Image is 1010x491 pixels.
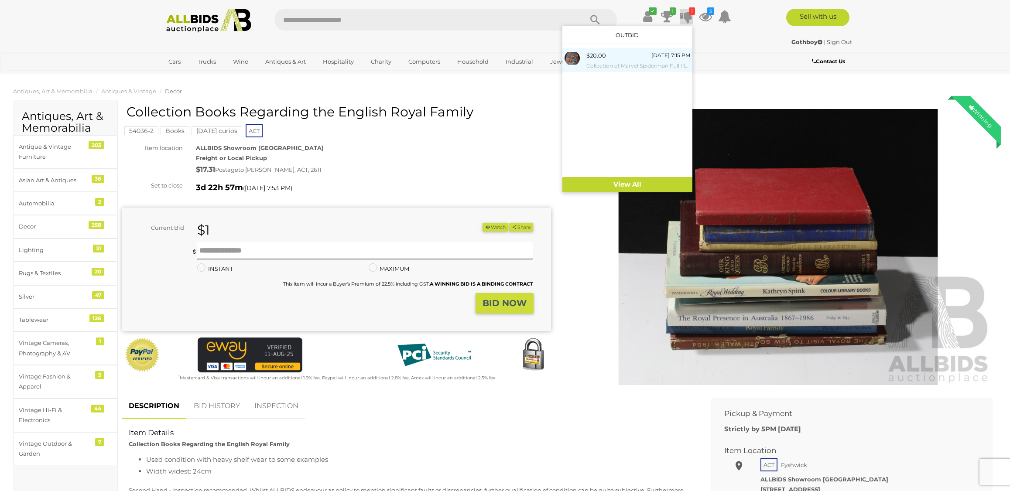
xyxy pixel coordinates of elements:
[13,135,117,169] a: Antique & Vintage Furniture 203
[641,9,654,24] a: ✔
[791,38,822,45] strong: Gothboy
[95,371,104,379] div: 5
[238,166,322,173] span: to [PERSON_NAME], ACT, 2611
[89,221,104,229] div: 258
[101,88,156,95] a: Antiques & Vintage
[317,55,359,69] a: Hospitality
[661,9,674,24] a: 1
[13,365,117,399] a: Vintage Fashion & Apparel 5
[403,55,446,69] a: Computers
[93,245,104,252] div: 31
[19,142,91,162] div: Antique & Vintage Furniture
[161,9,256,33] img: Allbids.com.au
[248,393,305,419] a: INSPECTION
[165,88,182,95] a: Decor
[369,264,409,274] label: MAXIMUM
[245,184,291,192] span: [DATE] 7:53 PM
[779,459,809,471] span: Fyshwick
[961,96,1001,136] div: Winning
[586,51,606,61] div: $20.00
[197,264,233,274] label: INSTANT
[13,192,117,215] a: Automobilia 2
[246,124,263,137] span: ACT
[430,281,533,287] b: A WINNING BID IS A BINDING CONTRACT
[760,476,888,483] strong: ALLBIDS Showroom [GEOGRAPHIC_DATA]
[19,245,91,255] div: Lighting
[19,315,91,325] div: Tablewear
[13,88,92,95] a: Antiques, Art & Memorabilia
[19,439,91,459] div: Vintage Outdoor & Garden
[89,141,104,149] div: 203
[129,429,692,437] h2: Item Details
[651,51,690,60] div: [DATE] 7:15 PM
[586,61,690,71] small: Collection of Marvel Spiderman Full Illustrated Trading Cards
[680,9,693,24] a: 1
[562,48,692,72] a: $20.00 [DATE] 7:15 PM Collection of Marvel Spiderman Full Illustrated Trading Cards
[565,51,580,66] img: 51049-247a.jpg
[146,453,692,465] li: Used condition with heavy shelf wear to some examples
[19,198,91,208] div: Automobilia
[699,9,712,24] a: 3
[827,38,852,45] a: Sign Out
[13,169,117,192] a: Asian Art & Antiques 36
[573,9,617,31] button: Search
[476,293,534,314] button: BID NOW
[187,393,247,419] a: BID HISTORY
[19,338,91,358] div: Vintage Cameras, Photography & AV
[13,215,117,238] a: Decor 258
[724,447,966,455] h2: Item Location
[96,338,104,345] div: 1
[786,9,849,26] a: Sell with us
[483,298,527,308] strong: BID NOW
[95,438,104,446] div: 7
[19,175,91,185] div: Asian Art & Antiques
[116,181,189,191] div: Set to close
[19,372,91,392] div: Vintage Fashion & Apparel
[509,223,533,232] button: Share
[91,405,104,413] div: 44
[260,55,312,69] a: Antiques & Art
[127,105,549,119] h1: Collection Books Regarding the English Royal Family
[483,223,508,232] button: Watch
[19,292,91,302] div: Silver
[19,268,91,278] div: Rugs & Textiles
[812,57,847,66] a: Contact Us
[283,281,533,287] small: This Item will incur a Buyer's Premium of 22.5% including GST.
[19,405,91,426] div: Vintage Hi-Fi & Electronics
[124,127,158,134] a: 54036-2
[500,55,539,69] a: Industrial
[13,399,117,432] a: Vintage Hi-Fi & Electronics 44
[227,55,254,69] a: Wine
[163,69,236,83] a: [GEOGRAPHIC_DATA]
[95,198,104,206] div: 2
[19,222,91,232] div: Decor
[13,262,117,285] a: Rugs & Textiles 20
[516,338,551,372] img: Secured by Rapid SSL
[22,110,109,134] h2: Antiques, Art & Memorabilia
[146,465,692,477] li: Width widest: 24cm
[196,154,267,161] strong: Freight or Local Pickup
[192,55,222,69] a: Trucks
[122,223,191,233] div: Current Bid
[824,38,825,45] span: |
[13,239,117,262] a: Lighting 31
[13,432,117,466] a: Vintage Outdoor & Garden 7
[791,38,824,45] a: Gothboy
[562,177,692,192] a: View All
[122,393,186,419] a: DESCRIPTION
[116,143,189,153] div: Item location
[161,127,189,134] a: Books
[92,175,104,183] div: 36
[192,127,242,134] a: [DATE] curios
[13,285,117,308] a: Silver 47
[196,183,243,192] strong: 3d 22h 57m
[649,7,657,15] i: ✔
[13,308,117,331] a: Tablewear 126
[192,126,242,135] mark: [DATE] curios
[724,425,801,433] b: Strictly by 5PM [DATE]
[124,338,160,372] img: Official PayPal Seal
[483,223,508,232] li: Watch this item
[544,55,583,69] a: Jewellery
